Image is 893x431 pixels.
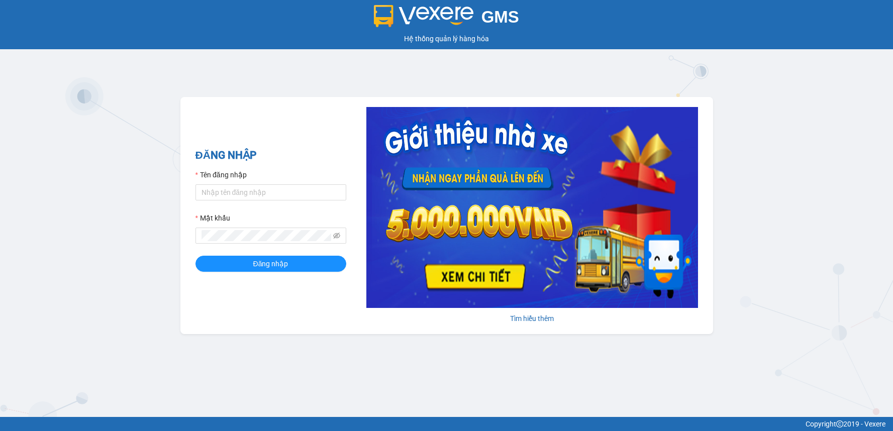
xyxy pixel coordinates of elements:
[374,5,473,27] img: logo 2
[253,258,288,269] span: Đăng nhập
[195,256,346,272] button: Đăng nhập
[374,15,519,23] a: GMS
[366,313,698,324] div: Tìm hiểu thêm
[3,33,890,44] div: Hệ thống quản lý hàng hóa
[202,230,331,241] input: Mật khẩu
[195,147,346,164] h2: ĐĂNG NHẬP
[195,212,230,224] label: Mật khẩu
[195,169,247,180] label: Tên đăng nhập
[366,107,698,308] img: banner-0
[481,8,519,26] span: GMS
[195,184,346,200] input: Tên đăng nhập
[333,232,340,239] span: eye-invisible
[8,418,885,429] div: Copyright 2019 - Vexere
[836,420,843,427] span: copyright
